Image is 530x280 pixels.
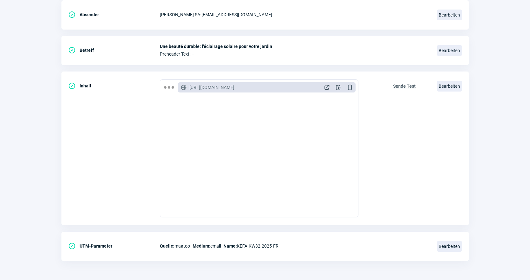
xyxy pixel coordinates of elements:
[437,45,462,56] span: Bearbeiten
[193,243,210,249] span: Medium:
[223,242,279,250] span: KEFA-KW32-2025-FR
[386,79,422,92] button: Sende Test
[68,44,160,57] div: Betreff
[68,8,160,21] div: Absender
[437,81,462,92] span: Bearbeiten
[437,241,462,252] span: Bearbeiten
[393,81,416,91] span: Sende Test
[160,44,429,49] span: Une beauté durable: l'éclairage solaire pour votre jardin
[68,79,160,92] div: Inhalt
[160,8,429,21] div: [PERSON_NAME] SA - [EMAIL_ADDRESS][DOMAIN_NAME]
[160,243,174,249] span: Quelle:
[437,10,462,20] span: Bearbeiten
[160,51,429,57] span: Preheader Text: –
[68,240,160,252] div: UTM-Parameter
[160,242,190,250] span: maatoo
[193,242,221,250] span: email
[223,243,237,249] span: Name:
[189,84,234,91] span: [URL][DOMAIN_NAME]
